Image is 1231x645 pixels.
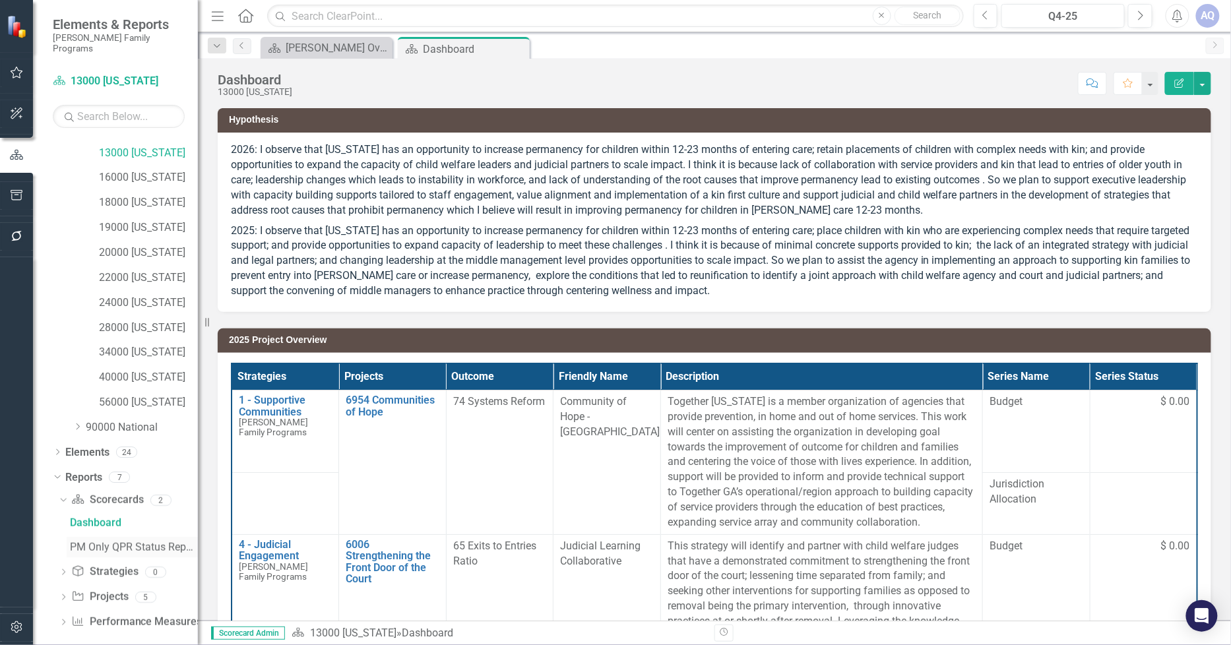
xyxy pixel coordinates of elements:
[913,10,941,20] span: Search
[53,74,185,89] a: 13000 [US_STATE]
[1161,394,1190,410] span: $ 0.00
[1006,9,1120,24] div: Q4-25
[983,390,1090,473] td: Double-Click to Edit
[661,390,983,535] td: Double-Click to Edit
[232,390,339,473] td: Double-Click to Edit Right Click for Context Menu
[99,345,198,360] a: 34000 [US_STATE]
[1090,473,1197,534] td: Double-Click to Edit
[65,470,102,485] a: Reports
[267,5,963,28] input: Search ClearPoint...
[99,395,198,410] a: 56000 [US_STATE]
[53,32,185,54] small: [PERSON_NAME] Family Programs
[453,395,545,408] span: 74 Systems Reform
[218,87,292,97] div: 13000 [US_STATE]
[229,115,1205,125] h3: Hypothesis
[264,40,389,56] a: [PERSON_NAME] Overview
[135,592,156,603] div: 5
[211,627,285,640] span: Scorecard Admin
[67,537,198,558] a: PM Only QPR Status Report
[99,146,198,161] a: 13000 [US_STATE]
[99,220,198,235] a: 19000 [US_STATE]
[1186,600,1218,632] div: Open Intercom Messenger
[560,539,641,567] span: Judicial Learning Collaborative
[70,541,198,553] div: PM Only QPR Status Report
[99,370,198,385] a: 40000 [US_STATE]
[86,420,198,435] a: 90000 National
[292,626,705,641] div: »
[990,539,1083,554] span: Budget
[67,512,198,534] a: Dashboard
[1161,539,1190,554] span: $ 0.00
[99,195,198,210] a: 18000 [US_STATE]
[229,335,1205,345] h3: 2025 Project Overview
[346,394,439,417] a: 6954 Communities of Hope
[239,394,332,417] a: 1 - Supportive Communities
[71,590,128,605] a: Projects
[286,40,389,56] div: [PERSON_NAME] Overview
[1001,4,1125,28] button: Q4-25
[990,477,1083,507] span: Jurisdiction Allocation
[310,627,396,639] a: 13000 [US_STATE]
[239,417,308,437] span: [PERSON_NAME] Family Programs
[145,567,166,578] div: 0
[53,105,185,128] input: Search Below...
[668,394,976,530] p: Together [US_STATE] is a member organization of agencies that provide prevention, in home and out...
[446,390,553,535] td: Double-Click to Edit
[1090,390,1197,473] td: Double-Click to Edit
[99,295,198,311] a: 24000 [US_STATE]
[65,445,110,460] a: Elements
[6,14,30,38] img: ClearPoint Strategy
[453,539,536,567] span: 65 Exits to Entries Ratio
[239,561,308,582] span: [PERSON_NAME] Family Programs
[99,270,198,286] a: 22000 [US_STATE]
[346,539,439,585] a: 6006 Strengthening the Front Door of the Court
[99,321,198,336] a: 28000 [US_STATE]
[71,615,202,630] a: Performance Measures
[70,517,198,529] div: Dashboard
[99,170,198,185] a: 16000 [US_STATE]
[53,16,185,32] span: Elements & Reports
[218,73,292,87] div: Dashboard
[239,539,332,562] a: 4 - Judicial Engagement
[150,495,172,506] div: 2
[983,473,1090,534] td: Double-Click to Edit
[231,142,1198,220] p: 2026: I observe that [US_STATE] has an opportunity to increase permanency for children within 12-...
[339,390,447,535] td: Double-Click to Edit Right Click for Context Menu
[553,390,661,535] td: Double-Click to Edit
[71,493,143,508] a: Scorecards
[402,627,453,639] div: Dashboard
[109,472,130,483] div: 7
[1196,4,1220,28] button: AQ
[895,7,961,25] button: Search
[116,446,137,458] div: 24
[99,245,198,261] a: 20000 [US_STATE]
[560,395,660,438] span: Community of Hope - [GEOGRAPHIC_DATA]
[423,41,526,57] div: Dashboard
[71,565,138,580] a: Strategies
[990,394,1083,410] span: Budget
[231,221,1198,299] p: 2025: I observe that [US_STATE] has an opportunity to increase permanency for children within 12-...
